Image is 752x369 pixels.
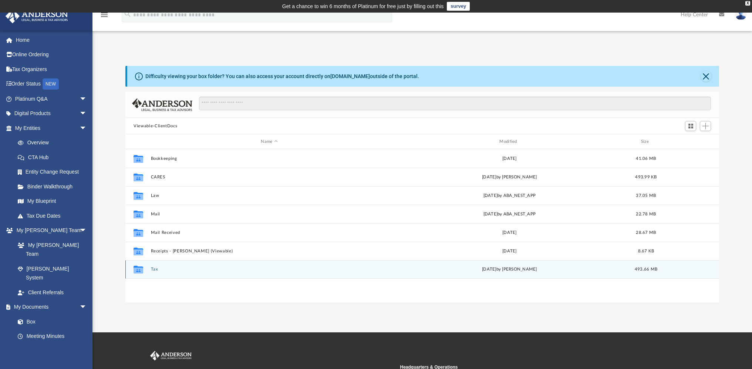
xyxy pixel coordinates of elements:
a: menu [100,14,109,19]
span: 493.66 MB [635,267,657,271]
span: arrow_drop_down [80,223,94,238]
div: Modified [391,138,628,145]
button: Tax [151,267,388,272]
a: Tax Due Dates [10,208,98,223]
div: [DATE] by [PERSON_NAME] [391,174,628,181]
div: [DATE] by ABA_NEST_APP [391,192,628,199]
span: arrow_drop_down [80,121,94,136]
i: search [124,10,132,18]
img: Anderson Advisors Platinum Portal [149,351,193,360]
button: Viewable-ClientDocs [134,123,177,130]
a: Digital Productsarrow_drop_down [5,106,98,121]
a: Client Referrals [10,285,94,300]
button: CARES [151,175,388,180]
a: Tax Organizers [5,62,98,77]
input: Search files and folders [199,97,711,111]
div: close [745,1,750,6]
span: 37.05 MB [636,194,656,198]
button: Law [151,193,388,198]
a: [DOMAIN_NAME] [330,73,370,79]
a: Box [10,314,91,329]
span: arrow_drop_down [80,106,94,121]
span: arrow_drop_down [80,91,94,107]
div: Size [631,138,661,145]
a: My [PERSON_NAME] Teamarrow_drop_down [5,223,94,238]
a: Online Ordering [5,47,98,62]
a: Binder Walkthrough [10,179,98,194]
div: id [129,138,147,145]
div: id [664,138,716,145]
div: [DATE] [391,155,628,162]
a: [PERSON_NAME] System [10,261,94,285]
div: [DATE] by [PERSON_NAME] [391,266,628,273]
a: Home [5,33,98,47]
span: 28.67 MB [636,231,656,235]
a: Platinum Q&Aarrow_drop_down [5,91,98,106]
button: Close [701,71,711,81]
img: Anderson Advisors Platinum Portal [3,9,70,23]
a: My Documentsarrow_drop_down [5,300,94,315]
a: Forms Library [10,343,91,358]
span: 22.78 MB [636,212,656,216]
div: Get a chance to win 6 months of Platinum for free just by filling out this [282,2,444,11]
img: User Pic [735,9,746,20]
a: CTA Hub [10,150,98,165]
div: NEW [43,78,59,90]
a: Meeting Minutes [10,329,94,344]
button: Add [700,121,711,131]
div: [DATE] [391,248,628,255]
button: Mail Received [151,230,388,235]
span: arrow_drop_down [80,300,94,315]
button: Mail [151,212,388,217]
a: My Blueprint [10,194,94,209]
button: Switch to Grid View [685,121,696,131]
a: Order StatusNEW [5,77,98,92]
div: [DATE] by ABA_NEST_APP [391,211,628,218]
span: 8.67 KB [638,249,654,253]
div: grid [125,149,719,303]
button: Receipts - [PERSON_NAME] (Viewable) [151,249,388,254]
a: My [PERSON_NAME] Team [10,238,91,261]
span: 41.06 MB [636,157,656,161]
button: Bookkeeping [151,156,388,161]
div: Difficulty viewing your box folder? You can also access your account directly on outside of the p... [145,73,419,80]
a: My Entitiesarrow_drop_down [5,121,98,135]
i: menu [100,10,109,19]
span: 493.99 KB [635,175,657,179]
div: Name [151,138,388,145]
a: Entity Change Request [10,165,98,180]
div: [DATE] [391,229,628,236]
a: survey [447,2,470,11]
a: Overview [10,135,98,150]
